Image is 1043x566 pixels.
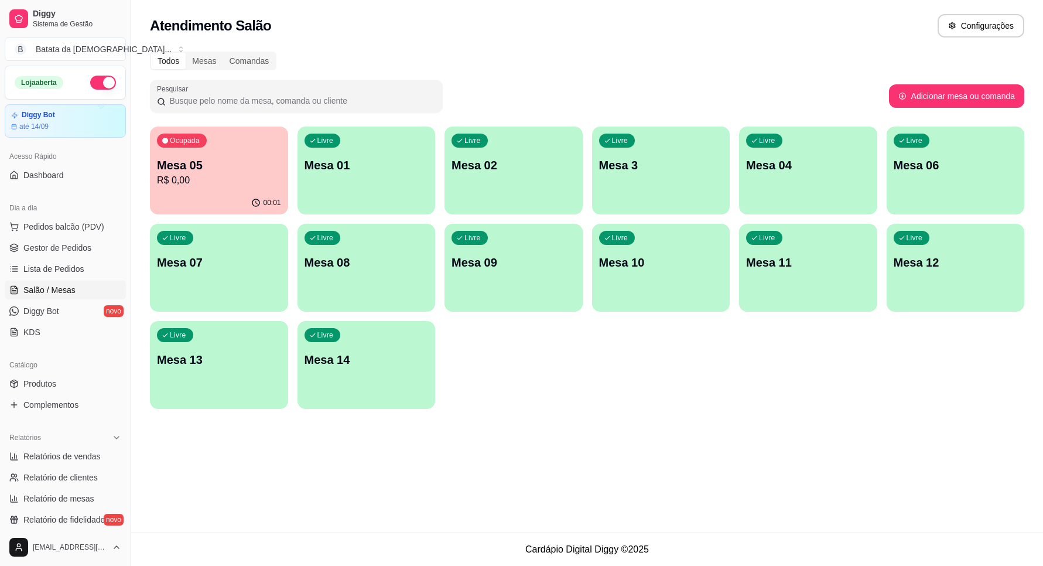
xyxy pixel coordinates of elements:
span: Relatório de clientes [23,472,98,483]
p: Mesa 05 [157,157,281,173]
p: Livre [464,136,481,145]
p: Mesa 07 [157,254,281,271]
span: Relatório de mesas [23,493,94,504]
span: Dashboard [23,169,64,181]
button: Configurações [938,14,1024,37]
span: Salão / Mesas [23,284,76,296]
p: Livre [759,136,775,145]
button: LivreMesa 11 [739,224,877,312]
p: Mesa 13 [157,352,281,368]
button: Alterar Status [90,76,116,90]
button: LivreMesa 3 [592,127,730,214]
span: Gestor de Pedidos [23,242,91,254]
p: Mesa 3 [599,157,723,173]
p: Mesa 06 [894,157,1018,173]
span: Diggy [33,9,121,19]
button: Adicionar mesa ou comanda [889,84,1024,108]
div: Dia a dia [5,199,126,217]
a: Complementos [5,395,126,414]
div: Todos [151,53,186,69]
div: Mesas [186,53,223,69]
p: Ocupada [170,136,200,145]
div: Comandas [223,53,276,69]
p: Mesa 09 [452,254,576,271]
p: Mesa 11 [746,254,870,271]
p: Mesa 04 [746,157,870,173]
div: Acesso Rápido [5,147,126,166]
a: Diggy Botaté 14/09 [5,104,126,138]
p: Mesa 02 [452,157,576,173]
article: Diggy Bot [22,111,55,120]
button: LivreMesa 09 [444,224,583,312]
p: R$ 0,00 [157,173,281,187]
button: [EMAIL_ADDRESS][DOMAIN_NAME] [5,533,126,561]
p: Livre [317,136,334,145]
a: Gestor de Pedidos [5,238,126,257]
p: Livre [170,330,186,340]
p: Mesa 12 [894,254,1018,271]
article: até 14/09 [19,122,49,131]
button: LivreMesa 12 [887,224,1025,312]
button: LivreMesa 13 [150,321,288,409]
span: Sistema de Gestão [33,19,121,29]
span: Relatórios [9,433,41,442]
button: LivreMesa 02 [444,127,583,214]
button: LivreMesa 08 [297,224,436,312]
a: Relatório de fidelidadenovo [5,510,126,529]
p: Livre [317,330,334,340]
button: Select a team [5,37,126,61]
a: KDS [5,323,126,342]
a: Relatório de clientes [5,468,126,487]
div: Loja aberta [15,76,63,89]
footer: Cardápio Digital Diggy © 2025 [131,533,1043,566]
button: Pedidos balcão (PDV) [5,217,126,236]
a: Dashboard [5,166,126,185]
p: Livre [759,233,775,243]
a: Lista de Pedidos [5,260,126,278]
p: 00:01 [263,198,281,207]
p: Mesa 08 [305,254,429,271]
a: DiggySistema de Gestão [5,5,126,33]
span: Relatório de fidelidade [23,514,105,526]
div: Catálogo [5,356,126,374]
p: Livre [464,233,481,243]
span: [EMAIL_ADDRESS][DOMAIN_NAME] [33,543,107,552]
p: Mesa 14 [305,352,429,368]
span: KDS [23,326,40,338]
p: Mesa 01 [305,157,429,173]
p: Livre [170,233,186,243]
button: LivreMesa 07 [150,224,288,312]
button: LivreMesa 14 [297,321,436,409]
button: LivreMesa 10 [592,224,730,312]
a: Relatórios de vendas [5,447,126,466]
h2: Atendimento Salão [150,16,271,35]
a: Relatório de mesas [5,489,126,508]
button: OcupadaMesa 05R$ 0,0000:01 [150,127,288,214]
span: Complementos [23,399,78,411]
button: LivreMesa 04 [739,127,877,214]
p: Livre [612,136,628,145]
div: Batata da [DEMOGRAPHIC_DATA] ... [36,43,172,55]
span: B [15,43,26,55]
label: Pesquisar [157,84,192,94]
span: Lista de Pedidos [23,263,84,275]
p: Livre [907,136,923,145]
p: Livre [907,233,923,243]
span: Produtos [23,378,56,390]
span: Pedidos balcão (PDV) [23,221,104,233]
a: Salão / Mesas [5,281,126,299]
a: Diggy Botnovo [5,302,126,320]
a: Produtos [5,374,126,393]
p: Livre [317,233,334,243]
span: Diggy Bot [23,305,59,317]
p: Livre [612,233,628,243]
span: Relatórios de vendas [23,451,101,462]
p: Mesa 10 [599,254,723,271]
button: LivreMesa 06 [887,127,1025,214]
button: LivreMesa 01 [297,127,436,214]
input: Pesquisar [166,95,436,107]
